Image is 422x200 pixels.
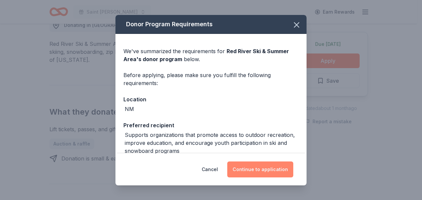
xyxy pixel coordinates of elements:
div: Donor Program Requirements [115,15,307,34]
button: Continue to application [227,161,293,177]
div: NM [125,105,134,113]
div: We've summarized the requirements for below. [123,47,299,63]
div: Supports organizations that promote access to outdoor recreation, improve education, and encourag... [125,131,299,155]
button: Cancel [202,161,218,177]
div: Preferred recipient [123,121,299,130]
div: Location [123,95,299,104]
div: Before applying, please make sure you fulfill the following requirements: [123,71,299,87]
